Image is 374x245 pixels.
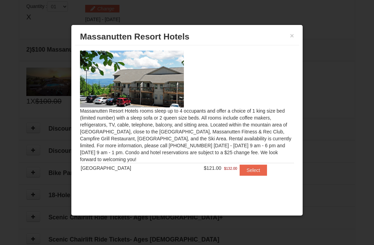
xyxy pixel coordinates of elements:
span: Massanutten Resort Hotels [80,32,189,41]
button: × [290,32,294,39]
div: [GEOGRAPHIC_DATA] [81,165,174,172]
span: $121.00 [204,165,222,171]
button: Select [240,165,267,176]
span: $132.00 [224,165,237,172]
div: Massanutten Resort Hotels rooms sleep up to 4 occupants and offer a choice of 1 king size bed (li... [75,45,299,190]
img: 19219026-1-e3b4ac8e.jpg [80,51,184,107]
